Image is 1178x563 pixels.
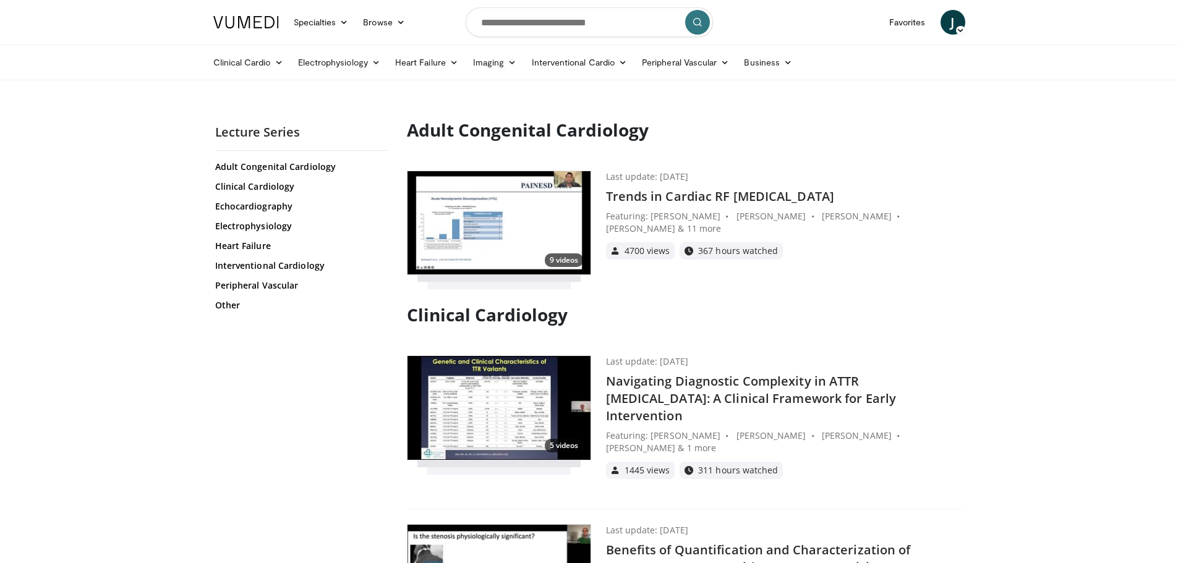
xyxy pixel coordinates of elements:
h2: Lecture Series [215,124,388,140]
p: Last update: [DATE] [606,524,688,536]
a: Favorites [882,10,933,35]
span: 311 hours watched [698,466,778,475]
a: Interventional Cardio [524,50,635,75]
a: Echocardiography [215,200,385,213]
img: VuMedi Logo [213,16,279,28]
a: VT Ablation: Tips and Tricks 9 videos Last update: [DATE] Trends in Cardiac RF [MEDICAL_DATA] Fea... [407,171,963,276]
p: 9 videos [545,253,583,267]
a: Adult Congenital Cardiology [215,161,385,173]
a: Business [736,50,800,75]
a: Clinical Cardiology [215,180,385,193]
a: Heart Failure [215,240,385,252]
input: Search topics, interventions [466,7,713,37]
p: Featuring: [PERSON_NAME] • [PERSON_NAME] • [PERSON_NAME] • [PERSON_NAME] & 11 more [606,210,963,235]
p: Last update: [DATE] [606,355,688,368]
span: 1445 views [625,466,670,475]
a: Electrophysiology [215,220,385,232]
a: Specialties [286,10,356,35]
img: VT Ablation: Tips and Tricks [408,171,591,275]
h4: Navigating Diagnostic Complexity in ATTR [MEDICAL_DATA]: A Clinical Framework for Early Intervention [606,373,963,425]
p: 5 videos [545,439,583,452]
a: Cardiac Amyloidosis: It's Right in Front of You if Only You Can Recognize it 5 videos Last update... [407,355,963,479]
a: Other [215,299,385,311]
h4: Trends in Cardiac RF [MEDICAL_DATA] [606,188,963,205]
img: Cardiac Amyloidosis: It's Right in Front of You if Only You Can Recognize it [408,356,591,460]
strong: Clinical Cardiology [407,303,568,326]
a: Peripheral Vascular [215,279,385,292]
a: Clinical Cardio [206,50,291,75]
p: Featuring: [PERSON_NAME] • [PERSON_NAME] • [PERSON_NAME] • [PERSON_NAME] & 1 more [606,430,963,454]
span: 4700 views [625,247,670,255]
strong: Adult Congenital Cardiology [407,118,649,142]
span: 367 hours watched [698,247,778,255]
a: Browse [356,10,412,35]
a: Imaging [466,50,524,75]
a: Electrophysiology [291,50,388,75]
a: Peripheral Vascular [634,50,736,75]
a: Heart Failure [388,50,466,75]
p: Last update: [DATE] [606,171,688,183]
a: Interventional Cardiology [215,260,385,272]
a: J [941,10,965,35]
